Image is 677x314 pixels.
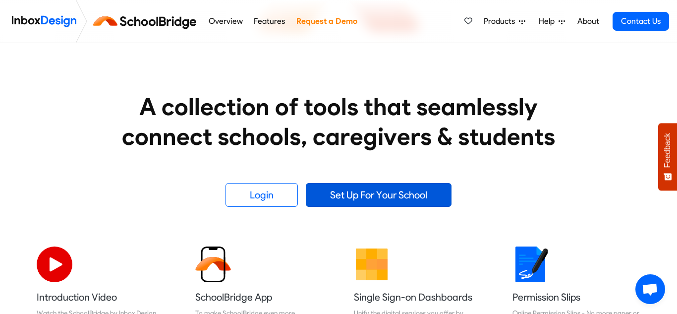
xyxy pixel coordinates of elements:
a: Features [251,11,288,31]
a: Login [226,183,298,207]
h5: Single Sign-on Dashboards [354,290,482,304]
a: About [574,11,602,31]
img: 2022_01_13_icon_grid.svg [354,247,390,282]
span: Products [484,15,519,27]
img: 2022_01_13_icon_sb_app.svg [195,247,231,282]
heading: A collection of tools that seamlessly connect schools, caregivers & students [103,92,574,151]
a: Contact Us [613,12,669,31]
a: Overview [206,11,245,31]
button: Feedback - Show survey [658,123,677,190]
h5: Permission Slips [512,290,640,304]
img: 2022_07_11_icon_video_playback.svg [37,247,72,282]
a: Request a Demo [293,11,360,31]
span: Feedback [663,133,672,168]
img: schoolbridge logo [91,9,203,33]
a: Help [535,11,569,31]
h5: Introduction Video [37,290,165,304]
span: Help [539,15,559,27]
div: Open chat [635,274,665,304]
a: Products [480,11,529,31]
img: 2022_01_18_icon_signature.svg [512,247,548,282]
a: Set Up For Your School [306,183,451,207]
h5: SchoolBridge App [195,290,323,304]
